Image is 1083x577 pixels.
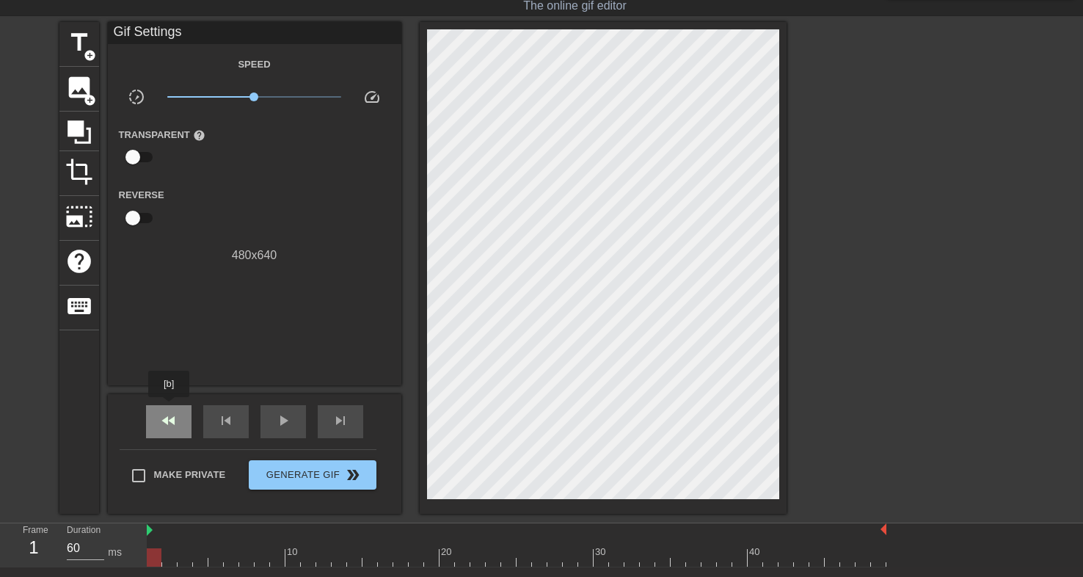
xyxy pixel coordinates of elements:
span: fast_rewind [160,412,178,429]
span: crop [65,158,93,186]
button: Generate Gif [249,460,376,490]
span: play_arrow [274,412,292,429]
div: 30 [595,545,608,559]
span: Make Private [154,468,226,482]
span: double_arrow [344,466,362,484]
div: 1 [23,534,45,561]
span: image [65,73,93,101]
div: ms [108,545,122,560]
span: Generate Gif [255,466,370,484]
span: title [65,29,93,57]
label: Duration [67,526,101,535]
span: add_circle [84,49,96,62]
img: bound-end.png [880,523,886,535]
div: 40 [749,545,762,559]
div: Gif Settings [108,22,401,44]
span: help [193,129,205,142]
label: Reverse [119,188,164,203]
label: Speed [238,57,270,72]
span: help [65,247,93,275]
span: speed [363,88,381,106]
div: 20 [441,545,454,559]
span: photo_size_select_large [65,203,93,231]
div: 10 [287,545,300,559]
div: Frame [12,523,56,566]
span: slow_motion_video [128,88,145,106]
span: add_circle [84,94,96,106]
label: Transparent [119,128,205,142]
span: skip_next [332,412,349,429]
span: keyboard [65,292,93,320]
div: 480 x 640 [108,247,401,264]
span: skip_previous [217,412,235,429]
